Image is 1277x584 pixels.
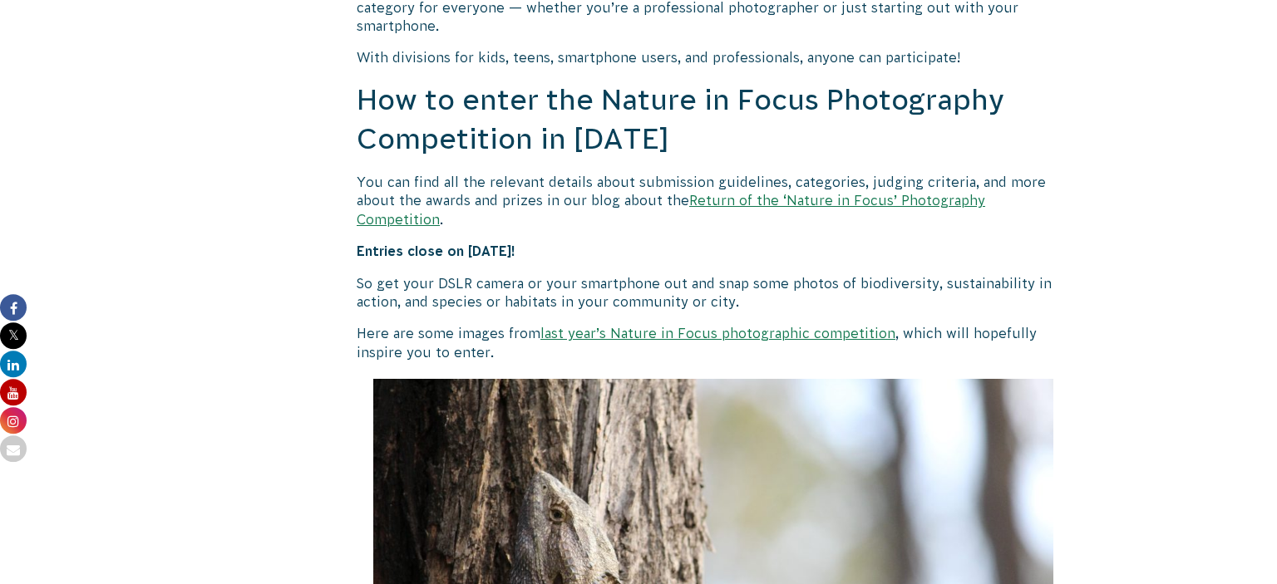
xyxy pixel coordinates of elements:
p: With divisions for kids, teens, smartphone users, and professionals, anyone can participate! [357,48,1070,66]
strong: Entries close on [DATE]! [357,243,515,258]
p: You can find all the relevant details about submission guidelines, categories, judging criteria, ... [357,173,1070,228]
h2: How to enter the Nature in Focus Photography Competition in [DATE] [357,81,1070,159]
a: Return of the ‘Nature in Focus’ Photography Competition [357,193,985,226]
p: Here are some images from , which will hopefully inspire you to enter. [357,324,1070,361]
a: last year’s Nature in Focus photographic competition [540,326,895,341]
p: So get your DSLR camera or your smartphone out and snap some photos of biodiversity, sustainabili... [357,274,1070,312]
